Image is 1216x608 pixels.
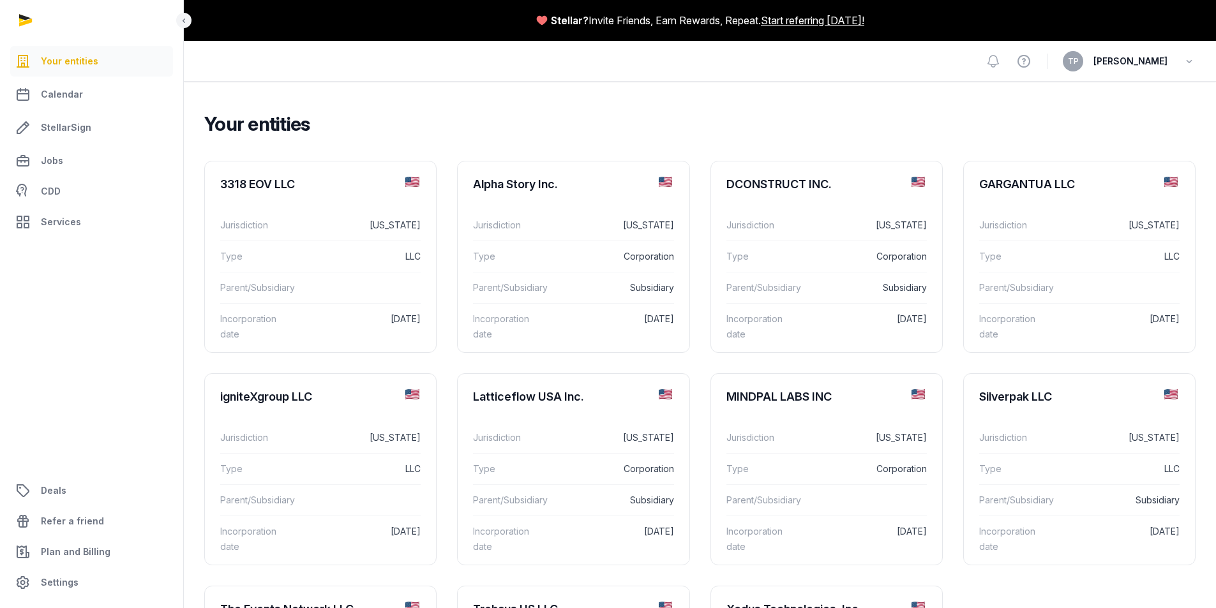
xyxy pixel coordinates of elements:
[726,493,802,508] dt: Parent/Subsidiary
[10,567,173,598] a: Settings
[473,218,549,233] dt: Jurisdiction
[813,430,927,445] dd: [US_STATE]
[979,280,1055,295] dt: Parent/Subsidiary
[41,514,104,529] span: Refer a friend
[306,311,421,342] dd: [DATE]
[10,79,173,110] a: Calendar
[405,389,419,399] img: us.png
[1065,493,1180,508] dd: Subsidiary
[1065,218,1180,233] dd: [US_STATE]
[726,311,802,342] dt: Incorporation date
[41,544,110,560] span: Plan and Billing
[1152,547,1216,608] iframe: Chat Widget
[220,280,296,295] dt: Parent/Subsidiary
[458,374,689,572] a: Latticeflow USA Inc.Jurisdiction[US_STATE]TypeCorporationParent/SubsidiarySubsidiaryIncorporation...
[473,311,549,342] dt: Incorporation date
[964,374,1195,572] a: Silverpak LLCJurisdiction[US_STATE]TypeLLCParent/SubsidiarySubsidiaryIncorporation date[DATE]
[1065,430,1180,445] dd: [US_STATE]
[813,218,927,233] dd: [US_STATE]
[813,311,927,342] dd: [DATE]
[979,311,1055,342] dt: Incorporation date
[10,46,173,77] a: Your entities
[711,161,942,360] a: DCONSTRUCT INC.Jurisdiction[US_STATE]TypeCorporationParent/SubsidiarySubsidiaryIncorporation date...
[205,161,436,360] a: 3318 EOV LLCJurisdiction[US_STATE]TypeLLCParent/SubsidiaryIncorporation date[DATE]
[220,389,312,404] div: igniteXgroup LLC
[813,280,927,295] dd: Subsidiary
[306,430,421,445] dd: [US_STATE]
[560,311,674,342] dd: [DATE]
[473,389,584,404] div: Latticeflow USA Inc.
[813,249,927,264] dd: Corporation
[10,475,173,506] a: Deals
[1063,51,1083,71] button: TP
[560,280,674,295] dd: Subsidiary
[220,249,296,264] dt: Type
[41,87,83,102] span: Calendar
[220,430,296,445] dt: Jurisdiction
[306,524,421,554] dd: [DATE]
[41,54,98,69] span: Your entities
[306,218,421,233] dd: [US_STATE]
[41,184,61,199] span: CDD
[979,430,1055,445] dt: Jurisdiction
[979,249,1055,264] dt: Type
[979,461,1055,477] dt: Type
[560,461,674,477] dd: Corporation
[220,493,296,508] dt: Parent/Subsidiary
[1065,524,1180,554] dd: [DATE]
[10,506,173,537] a: Refer a friend
[1068,57,1079,65] span: TP
[726,280,802,295] dt: Parent/Subsidiary
[205,374,436,572] a: igniteXgroup LLCJurisdiction[US_STATE]TypeLLCParent/SubsidiaryIncorporation date[DATE]
[813,461,927,477] dd: Corporation
[458,161,689,360] a: Alpha Story Inc.Jurisdiction[US_STATE]TypeCorporationParent/SubsidiarySubsidiaryIncorporation dat...
[10,112,173,143] a: StellarSign
[306,249,421,264] dd: LLC
[473,177,558,192] div: Alpha Story Inc.
[1065,461,1180,477] dd: LLC
[979,389,1052,404] div: Silverpak LLC
[220,461,296,477] dt: Type
[41,120,91,135] span: StellarSign
[473,524,549,554] dt: Incorporation date
[473,430,549,445] dt: Jurisdiction
[10,207,173,237] a: Services
[726,430,802,445] dt: Jurisdiction
[726,218,802,233] dt: Jurisdiction
[10,145,173,176] a: Jobs
[726,461,802,477] dt: Type
[220,218,296,233] dt: Jurisdiction
[1065,249,1180,264] dd: LLC
[560,493,674,508] dd: Subsidiary
[979,493,1055,508] dt: Parent/Subsidiary
[41,483,66,498] span: Deals
[10,537,173,567] a: Plan and Billing
[551,13,589,28] span: Stellar?
[41,214,81,230] span: Services
[1164,389,1178,399] img: us.png
[813,524,927,554] dd: [DATE]
[1093,54,1167,69] span: [PERSON_NAME]
[473,280,549,295] dt: Parent/Subsidiary
[964,161,1195,360] a: GARGANTUA LLCJurisdiction[US_STATE]TypeLLCParent/SubsidiaryIncorporation date[DATE]
[560,524,674,554] dd: [DATE]
[726,524,802,554] dt: Incorporation date
[473,461,549,477] dt: Type
[726,177,832,192] div: DCONSTRUCT INC.
[41,153,63,168] span: Jobs
[560,430,674,445] dd: [US_STATE]
[306,461,421,477] dd: LLC
[220,524,296,554] dt: Incorporation date
[41,575,79,590] span: Settings
[979,177,1075,192] div: GARGANTUA LLC
[659,177,672,187] img: us.png
[473,249,549,264] dt: Type
[659,389,672,399] img: us.png
[1065,311,1180,342] dd: [DATE]
[726,389,832,404] div: MINDPAL LABS INC
[726,249,802,264] dt: Type
[912,389,925,399] img: us.png
[405,177,419,187] img: us.png
[560,218,674,233] dd: [US_STATE]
